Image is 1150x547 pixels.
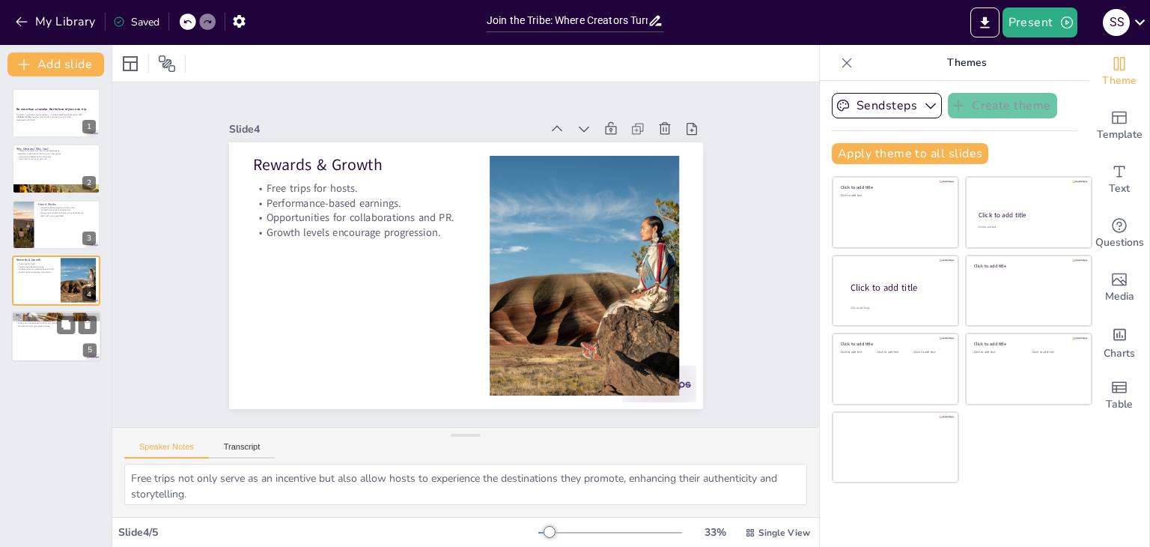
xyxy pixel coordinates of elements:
div: Click to add text [914,351,948,354]
div: Add ready made slides [1089,99,1149,153]
p: Growth levels encourage progression. [317,90,486,244]
div: 33 % [697,525,733,540]
div: 5 [83,343,97,357]
button: Sendsteps [832,93,942,118]
div: 2 [12,144,100,193]
strong: Be more than a traveler. Be the face of your own trip. [16,107,87,111]
input: Insert title [487,10,648,31]
p: Performance-based earnings. [16,265,56,268]
p: Grow your influence both offline and online. [16,321,97,324]
p: Free trips for hosts. [16,263,56,266]
div: Click to add text [978,226,1077,229]
div: 1 [12,88,100,138]
div: Click to add title [841,184,948,190]
button: Add slide [7,52,104,76]
button: Transcript [209,442,276,459]
div: 4 [82,288,96,301]
p: Growth levels encourage progression. [16,271,56,274]
textarea: Free trips not only serve as an incentive but also allow hosts to experience the destinations the... [124,464,807,505]
button: S S [1103,7,1130,37]
div: Click to add text [841,194,948,198]
p: Rewards & Growth [360,37,533,196]
p: Creators can lead their own travel experiences. [16,149,96,152]
div: Layout [118,52,142,76]
button: My Library [11,10,102,34]
p: Travel isn’t just about seeing places — it’s about leading people there. With [PERSON_NAME], you ... [16,113,96,118]
span: Template [1097,127,1143,143]
p: Themes [859,45,1074,81]
div: 3 [12,200,100,250]
button: Speaker Notes [124,442,209,459]
button: Duplicate Slide [57,315,75,333]
p: Engage your audience through various platforms. [38,211,96,214]
div: Add text boxes [1089,153,1149,207]
p: Travel deeply and connect authentically. [16,319,97,322]
p: Rewards & Growth [16,258,56,262]
button: Export to PowerPoint [970,7,1000,37]
div: 3 [82,232,96,245]
div: Click to add text [974,351,1021,354]
div: Click to add text [1032,351,1080,354]
span: Text [1109,181,1130,197]
div: Saved [113,15,159,29]
span: Table [1106,396,1133,413]
span: Position [158,55,176,73]
span: Questions [1095,235,1144,251]
button: Delete Slide [79,315,97,333]
div: 2 [82,176,96,190]
div: Click to add text [841,351,874,354]
div: Click to add title [979,211,1078,220]
p: Opportunities for collaborations and PR. [327,79,496,232]
div: Click to add title [974,341,1081,347]
p: Performance-based earnings. [337,68,505,222]
p: Curated itineraries to choose from. [38,209,96,212]
div: Click to add title [974,262,1081,268]
p: Free trips for hosts. [347,57,515,211]
div: Click to add body [851,306,945,310]
div: Click to add title [841,341,948,347]
div: Click to add text [877,351,911,354]
p: Why Join? [16,313,97,318]
div: Slide 4 / 5 [118,525,538,540]
p: Why Creators? Why You? [16,146,96,151]
p: How It Works [38,202,96,207]
p: Opportunities for collaborations and PR. [16,268,56,271]
div: Change the overall theme [1089,45,1149,99]
button: Present [1003,7,1077,37]
button: Apply theme to all slides [832,143,988,164]
p: No upfront costs, just opportunities. [16,324,97,327]
span: Theme [1102,73,1137,89]
p: Earn with every seat filled. [38,214,96,217]
div: S S [1103,9,1130,36]
div: 1 [82,120,96,133]
p: Long-term collaborations and stories. [16,155,96,158]
p: Zero upfront costs and zero risk. [16,157,96,160]
div: Click to add title [851,282,946,294]
div: 5 [11,311,101,362]
button: Create theme [948,93,1057,118]
p: Simple three-step process to host trips. [38,206,96,209]
div: Add images, graphics, shapes or video [1089,261,1149,315]
span: Charts [1104,345,1135,362]
div: Add charts and graphs [1089,315,1149,369]
div: Add a table [1089,369,1149,423]
div: Get real-time input from your audience [1089,207,1149,261]
p: Generated with [URL] [16,118,96,121]
div: 4 [12,256,100,305]
span: Single View [758,527,810,539]
p: Community over campaigns. [16,316,97,319]
span: Media [1105,288,1134,305]
p: Building a real-world tribe from your community. [16,152,96,155]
